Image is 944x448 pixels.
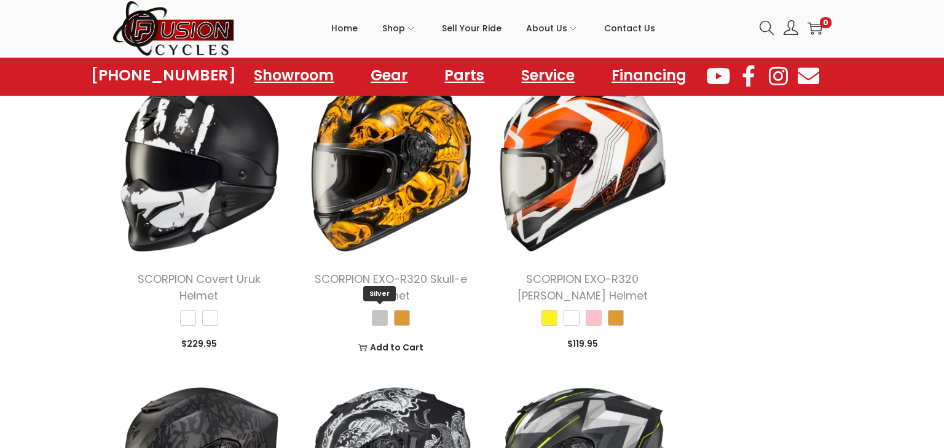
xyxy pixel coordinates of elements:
[331,13,358,44] span: Home
[808,21,822,36] a: 0
[432,61,497,90] a: Parts
[526,13,567,44] span: About Us
[315,271,467,303] a: SCORPION EXO-R320 Skull-e Helmet
[181,338,187,350] span: $
[138,271,261,303] a: SCORPION Covert Uruk Helmet
[517,271,648,303] a: SCORPION EXO-R320 [PERSON_NAME] Helmet
[567,338,573,350] span: $
[242,61,346,90] a: Showroom
[442,13,502,44] span: Sell Your Ride
[496,79,669,252] img: Product image
[181,338,217,350] span: 229.95
[91,67,236,84] a: [PHONE_NUMBER]
[599,61,699,90] a: Financing
[567,338,598,350] span: 119.95
[235,1,750,56] nav: Primary navigation
[331,1,358,56] a: Home
[604,13,655,44] span: Contact Us
[363,286,396,301] span: Silver
[509,61,587,90] a: Service
[382,13,405,44] span: Shop
[604,1,655,56] a: Contact Us
[442,1,502,56] a: Sell Your Ride
[358,61,420,90] a: Gear
[526,1,580,56] a: About Us
[313,338,468,357] a: Add to Cart
[242,61,699,90] nav: Menu
[382,1,417,56] a: Shop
